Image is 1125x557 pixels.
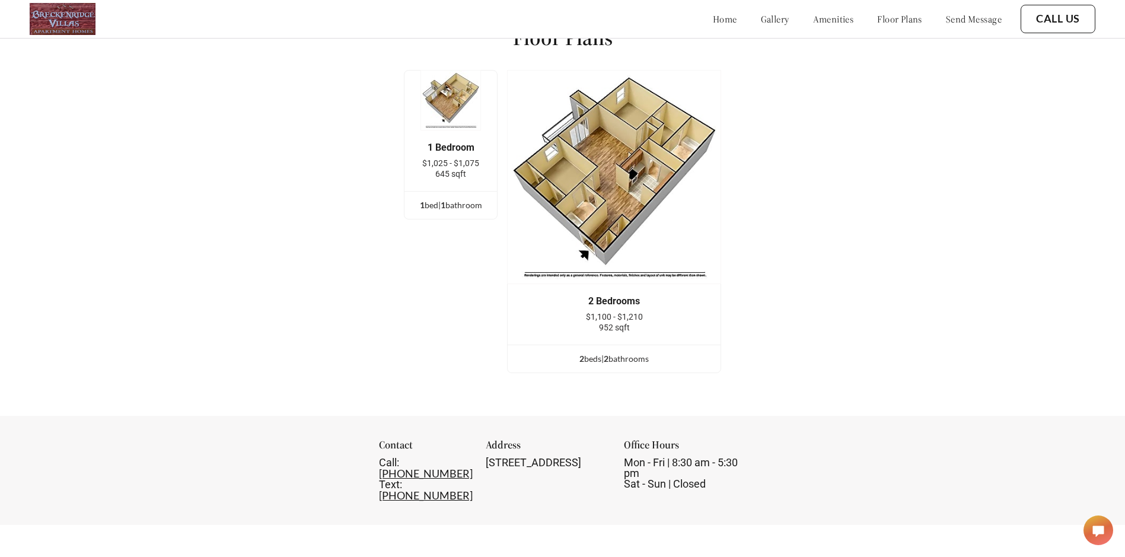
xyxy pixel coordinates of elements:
div: 2 Bedrooms [525,296,703,307]
span: 2 [604,354,608,364]
a: [PHONE_NUMBER] [379,489,473,502]
span: 1 [441,200,445,210]
span: $1,025 - $1,075 [422,158,479,168]
img: example [420,70,481,131]
div: Mon - Fri | 8:30 am - 5:30 pm [624,457,747,489]
div: bed s | bathroom s [508,352,721,365]
a: home [713,13,737,25]
div: Office Hours [624,440,747,457]
a: amenities [813,13,854,25]
div: bed | bathroom [404,199,497,212]
img: logo.png [30,3,95,35]
span: Sat - Sun | Closed [624,478,706,490]
a: send message [946,13,1002,25]
a: floor plans [877,13,922,25]
span: Call: [379,456,399,469]
a: Call Us [1036,12,1080,26]
img: example [507,70,721,284]
div: [STREET_ADDRESS] [486,457,608,468]
span: 952 sqft [599,323,630,332]
div: 1 Bedroom [422,142,479,153]
a: [PHONE_NUMBER] [379,467,473,480]
h1: Floor Plans [513,24,613,51]
span: $1,100 - $1,210 [586,312,643,322]
span: 645 sqft [435,169,466,179]
span: 2 [579,354,584,364]
button: Call Us [1021,5,1095,33]
span: Text: [379,478,402,491]
div: Contact [379,440,471,457]
a: gallery [761,13,789,25]
div: Address [486,440,608,457]
span: 1 [420,200,425,210]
